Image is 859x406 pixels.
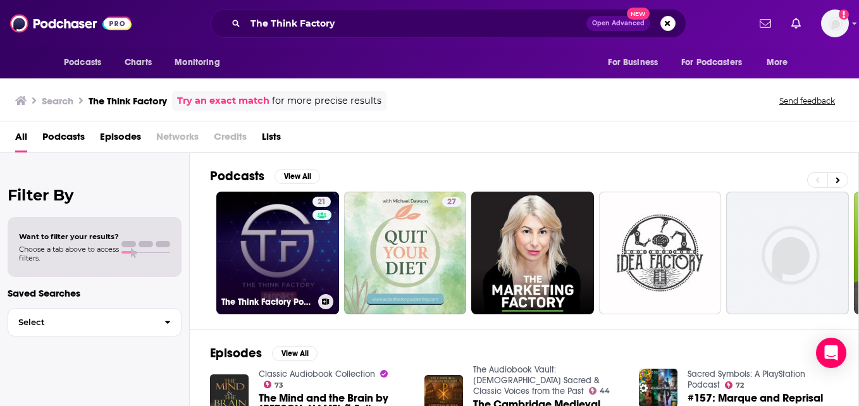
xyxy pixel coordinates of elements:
[608,54,658,71] span: For Business
[10,11,132,35] img: Podchaser - Follow, Share and Rate Podcasts
[214,126,247,152] span: Credits
[19,245,119,262] span: Choose a tab above to access filters.
[42,95,73,107] h3: Search
[166,51,236,75] button: open menu
[776,95,839,106] button: Send feedback
[8,186,182,204] h2: Filter By
[259,369,375,379] a: Classic Audiobook Collection
[725,381,745,389] a: 72
[821,9,849,37] button: Show profile menu
[786,13,806,34] a: Show notifications dropdown
[8,318,154,326] span: Select
[473,364,600,397] a: The Audiobook Vault: Catholic Sacred & Classic Voices from the Past
[210,345,318,361] a: EpisodesView All
[42,126,85,152] a: Podcasts
[55,51,118,75] button: open menu
[821,9,849,37] img: User Profile
[89,95,167,107] h3: The Think Factory
[245,13,586,34] input: Search podcasts, credits, & more...
[125,54,152,71] span: Charts
[8,287,182,299] p: Saved Searches
[210,168,320,184] a: PodcastsView All
[681,54,742,71] span: For Podcasters
[767,54,788,71] span: More
[116,51,159,75] a: Charts
[586,16,650,31] button: Open AdvancedNew
[211,9,686,38] div: Search podcasts, credits, & more...
[816,338,846,368] div: Open Intercom Messenger
[589,387,610,395] a: 44
[264,381,284,388] a: 73
[210,168,264,184] h2: Podcasts
[272,346,318,361] button: View All
[312,197,331,207] a: 21
[216,192,339,314] a: 21The Think Factory Podcast
[344,192,467,314] a: 27
[688,393,823,403] a: #157: Marque and Reprisal
[600,388,610,394] span: 44
[210,345,262,361] h2: Episodes
[100,126,141,152] a: Episodes
[8,308,182,336] button: Select
[156,126,199,152] span: Networks
[275,383,283,388] span: 73
[275,169,320,184] button: View All
[221,297,313,307] h3: The Think Factory Podcast
[64,54,101,71] span: Podcasts
[447,196,456,209] span: 27
[262,126,281,152] a: Lists
[839,9,849,20] svg: Add a profile image
[272,94,381,108] span: for more precise results
[318,196,326,209] span: 21
[821,9,849,37] span: Logged in as BerkMarc
[688,369,805,390] a: Sacred Symbols: A PlayStation Podcast
[177,94,269,108] a: Try an exact match
[627,8,650,20] span: New
[755,13,776,34] a: Show notifications dropdown
[15,126,27,152] a: All
[442,197,461,207] a: 27
[592,20,645,27] span: Open Advanced
[19,232,119,241] span: Want to filter your results?
[736,383,744,388] span: 72
[599,51,674,75] button: open menu
[673,51,760,75] button: open menu
[758,51,804,75] button: open menu
[175,54,219,71] span: Monitoring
